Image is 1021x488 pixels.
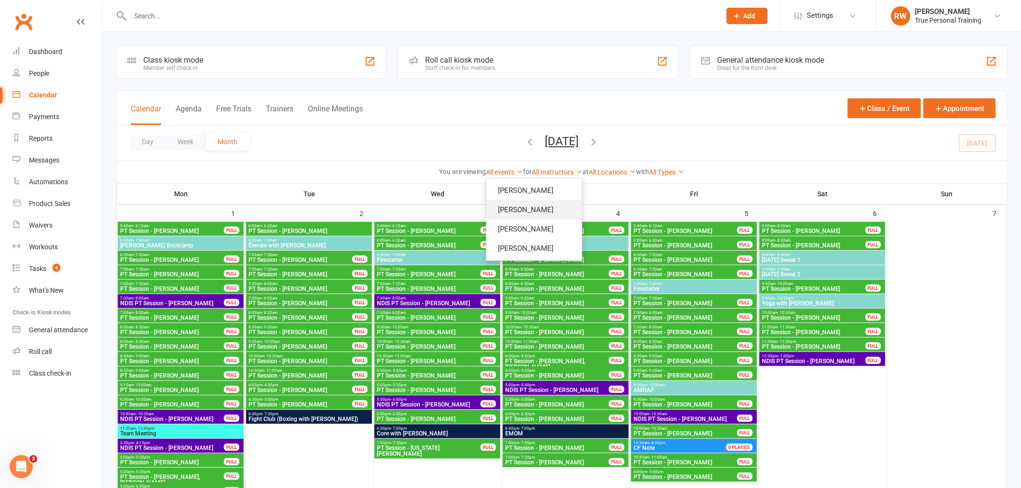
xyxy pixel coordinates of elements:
div: Waivers [29,221,53,229]
span: PT Session - [PERSON_NAME] [248,344,353,350]
div: Workouts [29,243,58,251]
button: Add [727,8,768,24]
div: FULL [609,313,624,321]
span: 7:00am [120,267,224,271]
span: - 9:00am [134,354,149,358]
span: - 10:30am [521,325,539,329]
div: Messages [29,156,59,164]
span: PT Session - [PERSON_NAME] [761,344,866,350]
span: PT Session - [PERSON_NAME] [120,315,224,321]
div: Class kiosk mode [143,55,203,65]
a: All Locations [589,168,636,176]
span: - 11:30am [778,325,796,329]
div: FULL [481,357,496,364]
div: FULL [609,342,624,350]
div: General attendance [29,326,88,334]
span: - 8:00am [134,296,149,300]
div: FULL [224,328,239,335]
div: FULL [737,270,753,277]
a: Calendar [13,84,102,106]
div: Tasks [29,265,46,272]
div: True Personal Training [915,16,982,25]
span: PT Session - [PERSON_NAME] [761,315,866,321]
a: Workouts [13,236,102,258]
span: - 7:30am [390,267,406,271]
div: FULL [352,285,368,292]
span: - 7:30am [262,253,277,257]
div: Staff check-in for members [425,65,495,71]
span: 8:30am [633,354,738,358]
span: - 8:30am [519,282,534,286]
span: - 7:30am [134,267,149,271]
a: [PERSON_NAME] [486,219,582,239]
span: PT Session - [PERSON_NAME] [505,257,609,263]
button: Trainers [266,104,293,125]
span: 4:00pm [505,354,609,358]
span: - 7:00am [647,253,662,257]
span: 5:40am [633,224,738,228]
span: PT Session - [PERSON_NAME] [248,315,353,321]
span: - 8:30am [262,311,277,315]
span: 10:00am [505,325,609,329]
span: - 6:30am [262,224,277,228]
span: PT Session - [PERSON_NAME] [633,315,738,321]
div: FULL [866,285,881,292]
span: PT Session - [PERSON_NAME] [505,315,609,321]
span: 6:30am [376,253,498,257]
th: Mon [117,184,245,204]
button: Day [130,133,166,150]
div: FULL [352,313,368,321]
span: PT Session - [PERSON_NAME] [248,300,353,306]
a: Automations [13,171,102,193]
span: PT Session - [PERSON_NAME] [120,271,224,277]
a: Product Sales [13,193,102,215]
span: - 8:00am [262,296,277,300]
span: Yoga with [PERSON_NAME] [761,300,883,306]
span: - 8:00am [134,311,149,315]
a: Clubworx [12,10,36,34]
span: PT Session - [PERSON_NAME] [633,329,738,335]
span: - 8:30am [134,325,149,329]
div: FULL [481,299,496,306]
div: FULL [866,357,881,364]
span: - 9:00am [775,253,791,257]
div: FULL [737,342,753,350]
span: PT Session - [PERSON_NAME] [633,300,738,306]
div: FULL [737,227,753,234]
span: - 6:10am [390,224,406,228]
span: - 7:30am [390,282,406,286]
a: Tasks 4 [13,258,102,280]
span: - 6:10am [647,224,662,228]
span: - 7:30am [647,282,662,286]
span: - 7:00am [262,238,277,243]
div: Roll call [29,348,52,355]
iframe: Intercom live chat [10,455,33,478]
button: Month [206,133,249,150]
span: 6:30am [248,238,370,243]
span: - 9:30am [519,296,534,300]
span: PT Session - [PERSON_NAME] [376,315,481,321]
div: FULL [481,285,496,292]
div: FULL [609,328,624,335]
span: 8:30am [120,354,224,358]
span: 9:30am [248,339,353,344]
div: FULL [737,313,753,321]
th: Sat [759,184,887,204]
a: People [13,63,102,84]
div: Payments [29,113,59,121]
span: PT Session - [PERSON_NAME] [376,329,481,335]
strong: at [582,168,589,176]
span: - 10:30am [775,296,793,300]
span: 7:30am [376,311,481,315]
div: FULL [609,270,624,277]
span: - 8:30am [775,224,791,228]
span: 4 [53,264,60,272]
span: PT Session - [PERSON_NAME] [120,286,224,292]
span: - 8:30am [647,339,662,344]
button: Calendar [131,104,161,125]
button: Free Trials [216,104,251,125]
span: - 7:00am [134,253,149,257]
span: - 10:00am [775,282,793,286]
span: NDIS PT Session - [PERSON_NAME] [376,300,481,306]
span: 8:00am [505,282,609,286]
